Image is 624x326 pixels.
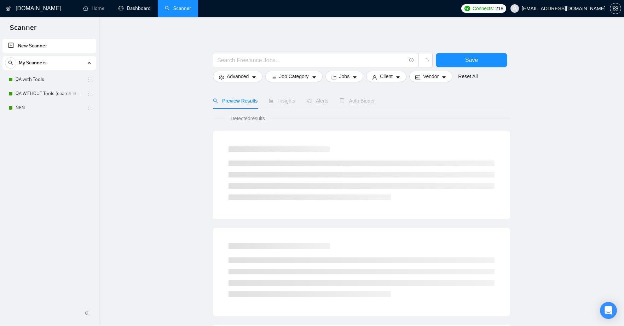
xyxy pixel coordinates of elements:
span: Advanced [227,72,249,80]
span: holder [87,105,93,111]
a: N8N [16,101,83,115]
a: searchScanner [165,5,191,11]
span: caret-down [395,75,400,80]
a: homeHome [83,5,104,11]
span: Detected results [226,115,270,122]
span: Scanner [4,23,42,37]
span: info-circle [409,58,414,63]
span: holder [87,77,93,82]
span: robot [340,98,345,103]
span: bars [271,75,276,80]
span: Connects: [473,5,494,12]
button: folderJobscaret-down [325,71,364,82]
li: My Scanners [2,56,96,115]
span: Save [465,56,478,64]
span: user [372,75,377,80]
span: 218 [495,5,503,12]
span: Alerts [307,98,329,104]
span: notification [307,98,312,103]
button: settingAdvancedcaret-down [213,71,262,82]
button: setting [610,3,621,14]
span: Insights [269,98,295,104]
a: QA with Tools [16,72,83,87]
li: New Scanner [2,39,96,53]
img: logo [6,3,11,14]
span: loading [422,58,429,64]
button: Save [436,53,507,67]
span: Job Category [279,72,308,80]
a: setting [610,6,621,11]
span: My Scanners [19,56,47,70]
div: Open Intercom Messenger [600,302,617,319]
span: search [5,60,16,65]
span: user [512,6,517,11]
span: Auto Bidder [340,98,375,104]
span: holder [87,91,93,97]
span: setting [219,75,224,80]
span: Vendor [423,72,439,80]
a: Reset All [458,72,478,80]
span: caret-down [441,75,446,80]
a: dashboardDashboard [119,5,151,11]
input: Search Freelance Jobs... [217,56,406,65]
a: QA WITHOUT Tools (search in Titles) [16,87,83,101]
a: New Scanner [8,39,91,53]
span: idcard [415,75,420,80]
span: Client [380,72,393,80]
span: area-chart [269,98,274,103]
span: folder [331,75,336,80]
span: caret-down [252,75,256,80]
span: Preview Results [213,98,258,104]
span: caret-down [312,75,317,80]
span: caret-down [352,75,357,80]
button: idcardVendorcaret-down [409,71,452,82]
button: userClientcaret-down [366,71,406,82]
span: search [213,98,218,103]
span: double-left [84,309,91,316]
span: setting [610,6,621,11]
button: search [5,57,16,69]
span: Jobs [339,72,350,80]
button: barsJob Categorycaret-down [265,71,322,82]
img: upwork-logo.png [464,6,470,11]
